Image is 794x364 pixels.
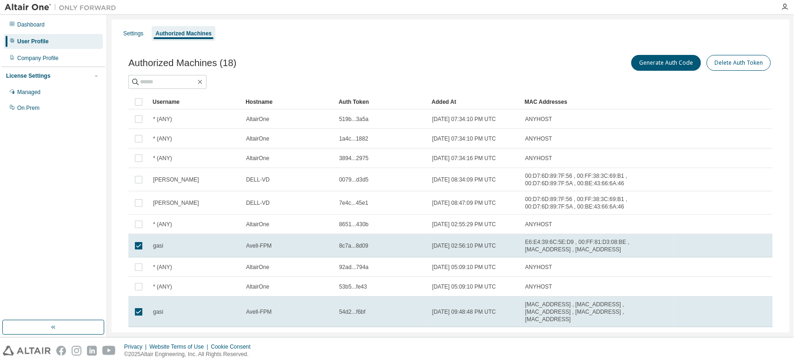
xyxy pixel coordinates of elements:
div: Authorized Machines [155,30,212,37]
span: [DATE] 08:34:09 PM UTC [432,176,496,183]
div: Website Terms of Use [149,343,211,351]
div: Added At [432,94,517,109]
span: [DATE] 07:34:10 PM UTC [432,135,496,142]
span: [DATE] 09:48:48 PM UTC [432,308,496,316]
button: Delete Auth Token [707,55,771,71]
span: [PERSON_NAME] [153,176,199,183]
span: DELL-VD [246,176,270,183]
span: 92ad...794a [339,263,368,271]
span: [DATE] 05:09:10 PM UTC [432,263,496,271]
span: ANYHOST [525,155,552,162]
span: [DATE] 02:56:10 PM UTC [432,242,496,249]
span: ANYHOST [525,135,552,142]
span: ANYHOST [525,263,552,271]
span: E6:E4:39:6C:5E:D9 , 00:FF:81:D3:08:BE , [MAC_ADDRESS] , [MAC_ADDRESS] [525,238,670,253]
button: Generate Auth Code [631,55,701,71]
div: Privacy [124,343,149,351]
span: 0079...d3d5 [339,176,368,183]
div: License Settings [6,72,50,80]
span: 1a4c...1882 [339,135,368,142]
span: [PERSON_NAME] [153,199,199,207]
span: [DATE] 07:34:16 PM UTC [432,155,496,162]
span: 8651...430b [339,221,368,228]
p: © 2025 Altair Engineering, Inc. All Rights Reserved. [124,351,256,358]
span: 53b5...fe43 [339,283,367,290]
img: Altair One [5,3,121,12]
img: instagram.svg [72,346,81,356]
div: On Prem [17,104,40,112]
div: Dashboard [17,21,45,28]
span: [DATE] 08:47:09 PM UTC [432,199,496,207]
span: AltairOne [246,283,269,290]
div: MAC Addresses [525,94,670,109]
span: 7e4c...45e1 [339,199,368,207]
span: gasi [153,308,163,316]
span: [MAC_ADDRESS] , [MAC_ADDRESS] , [MAC_ADDRESS] , [MAC_ADDRESS] , [MAC_ADDRESS] [525,301,670,323]
div: Hostname [246,94,331,109]
span: * (ANY) [153,283,172,290]
div: Cookie Consent [211,343,256,351]
span: 3894...2975 [339,155,368,162]
span: 00:D7:6D:89:7F:56 , 00:FF:38:3C:69:B1 , 00:D7:6D:89:7F:5A , 00:BE:43:66:6A:46 [525,172,670,187]
span: * (ANY) [153,115,172,123]
span: 519b...3a5a [339,115,368,123]
div: Company Profile [17,54,59,62]
span: AltairOne [246,155,269,162]
img: youtube.svg [102,346,116,356]
img: facebook.svg [56,346,66,356]
img: altair_logo.svg [3,346,51,356]
span: gasi [153,242,163,249]
span: ANYHOST [525,115,552,123]
span: * (ANY) [153,221,172,228]
div: Username [153,94,238,109]
span: [DATE] 02:55:29 PM UTC [432,221,496,228]
span: Authorized Machines (18) [128,58,236,68]
span: * (ANY) [153,135,172,142]
span: AltairOne [246,135,269,142]
span: * (ANY) [153,263,172,271]
div: User Profile [17,38,48,45]
span: 8c7a...8d09 [339,242,368,249]
span: AltairOne [246,115,269,123]
span: [DATE] 05:09:10 PM UTC [432,283,496,290]
span: Avell-FPM [246,308,272,316]
div: Managed [17,88,40,96]
span: Avell-FPM [246,242,272,249]
img: linkedin.svg [87,346,97,356]
span: [DATE] 07:34:10 PM UTC [432,115,496,123]
div: Auth Token [339,94,424,109]
span: ANYHOST [525,221,552,228]
span: AltairOne [246,221,269,228]
span: 54d2...f6bf [339,308,366,316]
div: Settings [123,30,143,37]
span: 00:D7:6D:89:7F:56 , 00:FF:38:3C:69:B1 , 00:D7:6D:89:7F:5A , 00:BE:43:66:6A:46 [525,195,670,210]
span: ANYHOST [525,283,552,290]
span: * (ANY) [153,155,172,162]
span: AltairOne [246,263,269,271]
span: DELL-VD [246,199,270,207]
